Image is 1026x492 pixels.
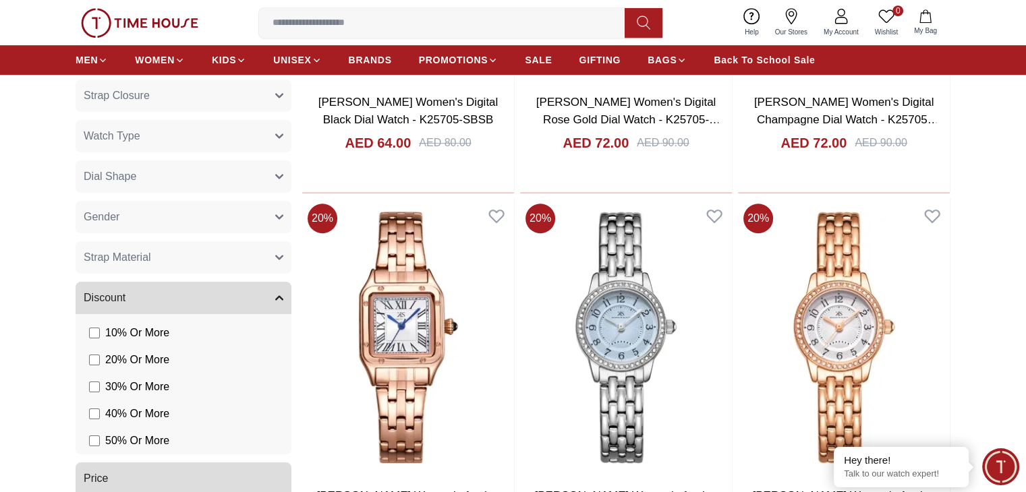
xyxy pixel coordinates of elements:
input: 50% Or More [89,435,100,446]
div: Chat Widget [982,448,1019,485]
span: Price [84,470,108,487]
a: SALE [525,48,552,72]
div: Hey there! [844,454,959,467]
a: KIDS [212,48,246,72]
img: Kenneth Scott Women's Analog White Dial Watch - K25512-RBKW [302,198,514,476]
a: [PERSON_NAME] Women's Digital Black Dial Watch - K25705-SBSB [318,96,498,126]
span: 50 % Or More [105,433,169,449]
a: Back To School Sale [714,48,815,72]
input: 30% Or More [89,381,100,392]
span: Our Stores [770,27,813,37]
span: BRANDS [349,53,392,67]
img: Kenneth Scott Women's Analog Light Blue Dial Watch - K25511-SBSL [520,198,732,476]
span: SALE [525,53,552,67]
a: MEN [76,48,108,72]
span: Strap Closure [84,88,150,104]
span: Gender [84,209,119,225]
a: UNISEX [273,48,321,72]
button: Watch Type [76,120,291,152]
p: Talk to our watch expert! [844,468,959,480]
div: AED 90.00 [637,135,689,151]
span: KIDS [212,53,236,67]
span: 20 % [525,204,555,233]
a: PROMOTIONS [419,48,498,72]
a: Our Stores [767,5,816,40]
button: My Bag [906,7,945,38]
button: Strap Closure [76,80,291,112]
span: Back To School Sale [714,53,815,67]
span: WOMEN [135,53,175,67]
span: Wishlist [870,27,903,37]
span: My Bag [909,26,942,36]
a: [PERSON_NAME] Women's Digital Rose Gold Dial Watch - K25705-RBKK [536,96,720,143]
span: My Account [818,27,864,37]
a: WOMEN [135,48,185,72]
a: [PERSON_NAME] Women's Digital Champagne Dial Watch - K25705-GBGC [754,96,939,143]
a: 0Wishlist [867,5,906,40]
button: Gender [76,201,291,233]
input: 20% Or More [89,355,100,365]
span: PROMOTIONS [419,53,488,67]
span: Help [739,27,764,37]
span: 10 % Or More [105,325,169,341]
button: Dial Shape [76,160,291,193]
div: AED 90.00 [855,135,907,151]
a: GIFTING [579,48,621,72]
span: GIFTING [579,53,621,67]
a: BRANDS [349,48,392,72]
span: 40 % Or More [105,406,169,422]
span: 30 % Or More [105,379,169,395]
span: MEN [76,53,98,67]
span: UNISEX [273,53,311,67]
img: Kenneth Scott Women's Analog White Dial Watch - K25511-RBKW [738,198,950,476]
span: 20 % Or More [105,352,169,368]
a: BAGS [648,48,687,72]
a: Help [737,5,767,40]
span: Dial Shape [84,168,136,185]
h4: AED 64.00 [345,133,411,152]
button: Discount [76,282,291,314]
img: ... [81,8,198,38]
h4: AED 72.00 [563,133,629,152]
button: Strap Material [76,241,291,274]
div: AED 80.00 [419,135,471,151]
span: 0 [892,5,903,16]
span: 20 % [743,204,773,233]
span: BAGS [648,53,677,67]
input: 40% Or More [89,408,100,419]
span: Watch Type [84,128,140,144]
h4: AED 72.00 [780,133,847,152]
span: 20 % [308,204,337,233]
span: Discount [84,290,125,306]
input: 10% Or More [89,328,100,338]
span: Strap Material [84,249,151,266]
